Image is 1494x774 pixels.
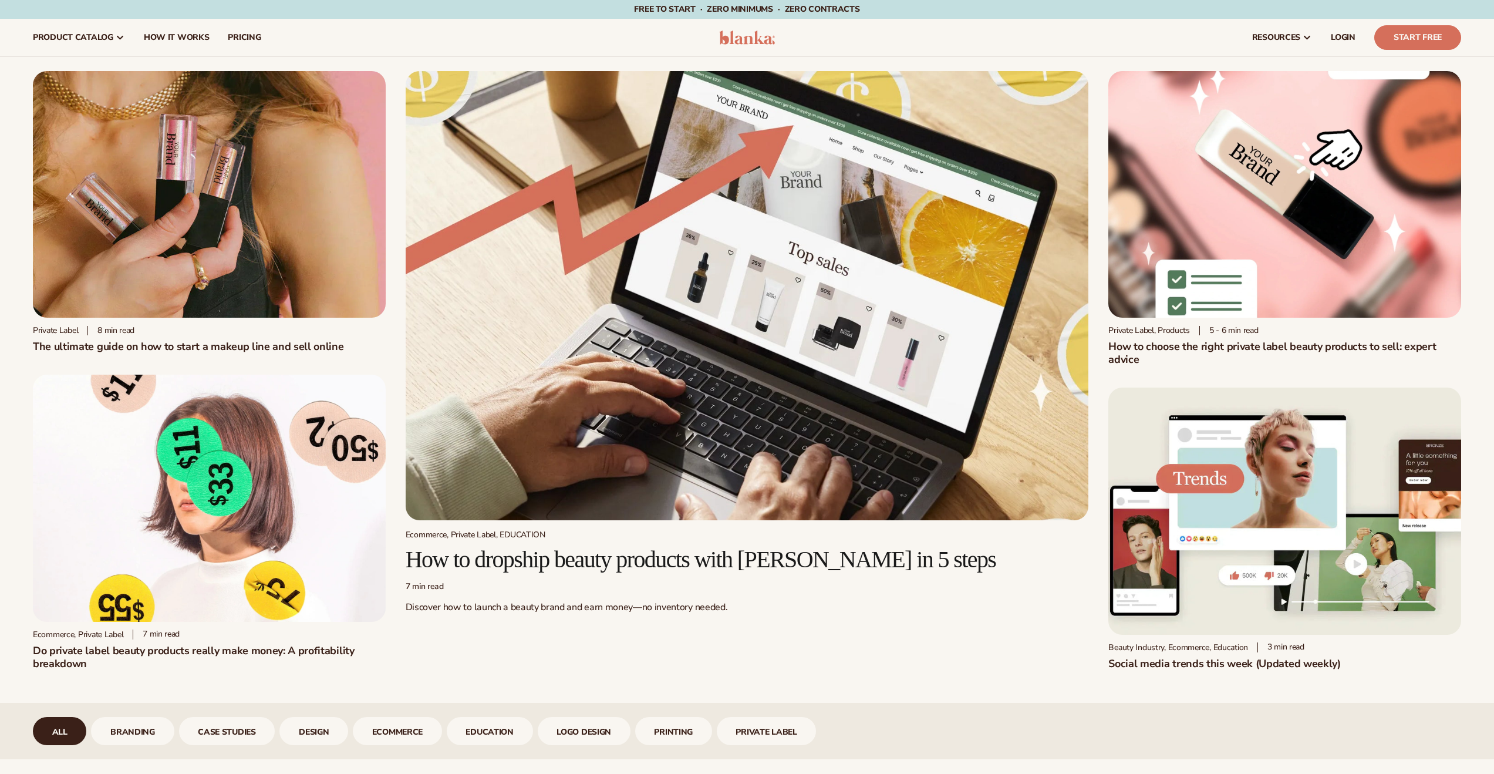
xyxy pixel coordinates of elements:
div: 8 / 9 [635,717,712,745]
a: product catalog [23,19,134,56]
a: Growing money with ecommerce Ecommerce, Private Label, EDUCATION How to dropship beauty products ... [406,71,1089,623]
a: Person holding branded make up with a solid pink background Private label 8 min readThe ultimate ... [33,71,386,353]
div: 9 / 9 [717,717,817,745]
a: How It Works [134,19,219,56]
a: Social media trends this week (Updated weekly) Beauty Industry, Ecommerce, Education 3 min readSo... [1108,388,1461,669]
a: ecommerce [353,717,442,745]
div: 1 / 9 [33,717,86,745]
div: 4 / 9 [279,717,348,745]
img: Growing money with ecommerce [406,71,1089,520]
div: 8 min read [87,326,134,336]
div: 2 / 9 [91,717,174,745]
a: Start Free [1374,25,1461,50]
div: 3 min read [1257,642,1304,652]
a: branding [91,717,174,745]
span: product catalog [33,33,113,42]
h2: Do private label beauty products really make money: A profitability breakdown [33,644,386,670]
div: 5 - 6 min read [1199,326,1259,336]
div: 6 / 9 [447,717,533,745]
a: resources [1243,19,1321,56]
span: Free to start · ZERO minimums · ZERO contracts [634,4,859,15]
div: 7 min read [133,630,180,640]
a: printing [635,717,712,745]
div: Ecommerce, Private Label [33,630,123,640]
a: Private Label Beauty Products Click Private Label, Products 5 - 6 min readHow to choose the right... [1108,71,1461,366]
div: 3 / 9 [179,717,275,745]
h1: The ultimate guide on how to start a makeup line and sell online [33,340,386,353]
div: 7 min read [406,582,1089,592]
a: Profitability of private label company Ecommerce, Private Label 7 min readDo private label beauty... [33,375,386,669]
a: All [33,717,86,745]
img: Social media trends this week (Updated weekly) [1108,388,1461,634]
a: LOGIN [1321,19,1365,56]
div: Private label [33,325,78,335]
span: How It Works [144,33,210,42]
img: Person holding branded make up with a solid pink background [33,71,386,318]
div: 7 / 9 [538,717,630,745]
h2: How to dropship beauty products with [PERSON_NAME] in 5 steps [406,547,1089,573]
h2: How to choose the right private label beauty products to sell: expert advice [1108,340,1461,366]
div: Beauty Industry, Ecommerce, Education [1108,642,1248,652]
a: Private Label [717,717,817,745]
span: pricing [228,33,261,42]
a: pricing [218,19,270,56]
p: Discover how to launch a beauty brand and earn money—no inventory needed. [406,601,1089,614]
span: resources [1252,33,1300,42]
a: design [279,717,348,745]
img: Profitability of private label company [33,375,386,621]
h2: Social media trends this week (Updated weekly) [1108,657,1461,670]
img: logo [719,31,775,45]
img: Private Label Beauty Products Click [1108,71,1461,318]
div: Private Label, Products [1108,325,1190,335]
a: logo design [538,717,630,745]
span: LOGIN [1331,33,1355,42]
div: Ecommerce, Private Label, EDUCATION [406,530,1089,540]
a: Education [447,717,533,745]
div: 5 / 9 [353,717,442,745]
a: case studies [179,717,275,745]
